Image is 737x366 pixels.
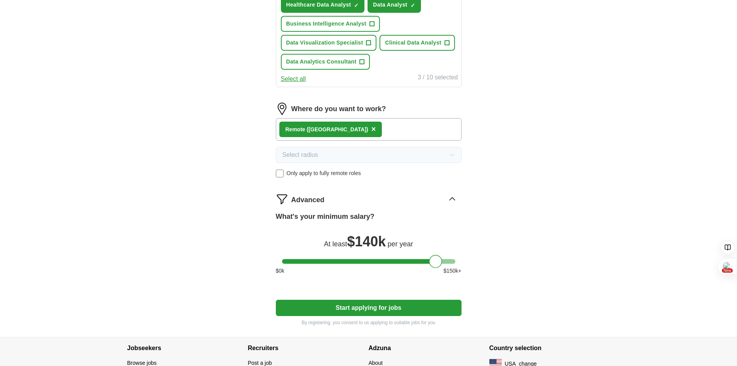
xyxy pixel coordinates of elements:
img: location.png [276,103,288,115]
button: × [371,124,376,135]
span: Business Intelligence Analyst [286,20,366,28]
span: Advanced [291,195,325,205]
label: Where do you want to work? [291,104,386,114]
button: Clinical Data Analyst [380,35,455,51]
span: Healthcare Data Analyst [286,1,351,9]
button: Start applying for jobs [276,300,462,316]
div: 3 / 10 selected [417,73,458,84]
button: Data Analytics Consultant [281,54,370,70]
label: What's your minimum salary? [276,211,374,222]
div: Remote ([GEOGRAPHIC_DATA]) [286,125,368,134]
span: Data Analytics Consultant [286,58,357,66]
h4: Country selection [489,337,610,359]
a: About [369,360,383,366]
input: Only apply to fully remote roles [276,170,284,177]
span: Data Analyst [373,1,407,9]
span: $ 140k [347,234,386,249]
span: × [371,125,376,133]
img: filter [276,193,288,205]
button: Select radius [276,147,462,163]
a: Post a job [248,360,272,366]
span: Clinical Data Analyst [385,39,441,47]
button: Business Intelligence Analyst [281,16,380,32]
span: Select radius [282,150,318,160]
span: Only apply to fully remote roles [287,169,361,177]
button: Select all [281,74,306,84]
button: Data Visualization Specialist [281,35,377,51]
a: Browse jobs [127,360,157,366]
span: At least [324,240,347,248]
span: ✓ [410,2,415,9]
span: $ 150 k+ [443,267,461,275]
span: per year [388,240,413,248]
span: Data Visualization Specialist [286,39,363,47]
span: $ 0 k [276,267,285,275]
span: ✓ [354,2,359,9]
p: By registering, you consent to us applying to suitable jobs for you [276,319,462,326]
